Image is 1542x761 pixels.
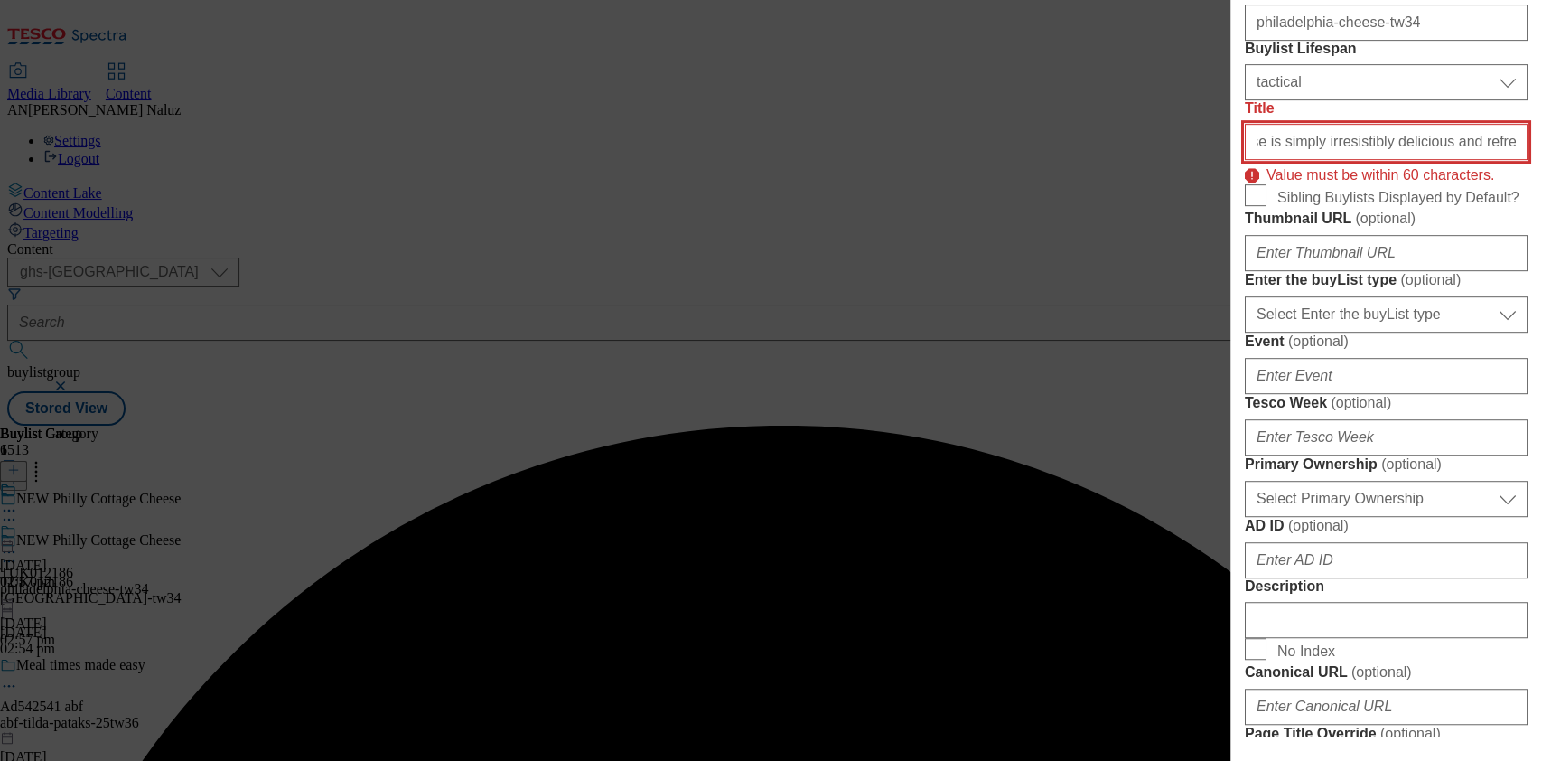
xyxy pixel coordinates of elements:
[1245,271,1528,289] label: Enter the buyList type
[1381,456,1442,472] span: ( optional )
[1288,334,1349,349] span: ( optional )
[1245,517,1528,535] label: AD ID
[1245,394,1528,412] label: Tesco Week
[1245,333,1528,351] label: Event
[1245,602,1528,638] input: Enter Description
[1245,100,1528,117] label: Title
[1245,689,1528,725] input: Enter Canonical URL
[1245,5,1528,41] input: Enter Friendly Name
[1245,663,1528,681] label: Canonical URL
[1245,542,1528,578] input: Enter AD ID
[1245,41,1528,57] label: Buylist Lifespan
[1380,726,1441,741] span: ( optional )
[1277,190,1519,206] span: Sibling Buylists Displayed by Default?
[1277,644,1335,660] span: No Index
[1245,124,1528,160] input: Enter Title
[1331,395,1391,410] span: ( optional )
[1355,211,1416,226] span: ( optional )
[1288,518,1349,533] span: ( optional )
[1245,419,1528,456] input: Enter Tesco Week
[1351,664,1412,680] span: ( optional )
[1245,235,1528,271] input: Enter Thumbnail URL
[1266,159,1494,184] p: Value must be within 60 characters.
[1400,272,1461,287] span: ( optional )
[1245,725,1528,743] label: Page Title Override
[1245,210,1528,228] label: Thumbnail URL
[1245,456,1528,474] label: Primary Ownership
[1245,578,1528,595] label: Description
[1245,358,1528,394] input: Enter Event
